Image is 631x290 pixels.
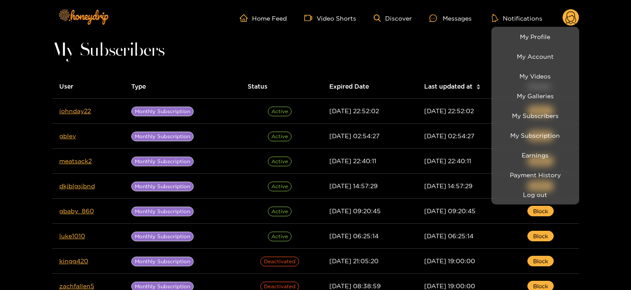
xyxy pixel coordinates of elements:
[494,49,577,64] a: My Account
[494,147,577,163] a: Earnings
[494,68,577,84] a: My Videos
[494,167,577,183] a: Payment History
[494,29,577,44] a: My Profile
[494,187,577,202] button: Log out
[494,108,577,123] a: My Subscribers
[494,88,577,104] a: My Galleries
[494,128,577,143] a: My Subscription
